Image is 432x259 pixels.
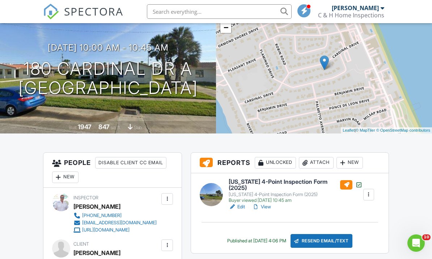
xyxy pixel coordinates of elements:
[73,226,157,234] a: [URL][DOMAIN_NAME]
[73,212,157,219] a: [PHONE_NUMBER]
[73,219,157,226] a: [EMAIL_ADDRESS][DOMAIN_NAME]
[111,125,121,130] span: sq. ft.
[82,220,157,226] div: [EMAIL_ADDRESS][DOMAIN_NAME]
[18,59,198,98] h1: 180 Cardinal Dr A [GEOGRAPHIC_DATA]
[52,171,79,183] div: New
[73,195,98,200] span: Inspector
[134,125,142,130] span: slab
[78,123,92,131] div: 1947
[220,22,231,33] a: Zoom out
[318,12,384,19] div: C & H Home Inspections
[229,192,363,198] div: [US_STATE] 4-Point Inspection Form (2025)
[343,128,355,132] a: Leaflet
[376,128,430,132] a: © OpenStreetMap contributors
[336,157,363,169] div: New
[229,179,363,204] a: [US_STATE] 4-Point Inspection Form (2025) [US_STATE] 4-Point Inspection Form (2025) Buyer viewed ...
[73,247,120,258] div: [PERSON_NAME]
[356,128,375,132] a: © MapTiler
[291,234,353,248] div: Resend Email/Text
[64,4,123,19] span: SPECTORA
[82,227,130,233] div: [URL][DOMAIN_NAME]
[255,157,296,169] div: Unlocked
[43,4,59,20] img: The Best Home Inspection Software - Spectora
[73,241,89,247] span: Client
[229,179,363,191] h6: [US_STATE] 4-Point Inspection Form (2025)
[422,234,431,240] span: 10
[332,4,379,12] div: [PERSON_NAME]
[98,123,110,131] div: 847
[407,234,425,252] iframe: Intercom live chat
[43,153,182,188] h3: People
[191,153,388,173] h3: Reports
[73,201,120,212] div: [PERSON_NAME]
[82,213,122,218] div: [PHONE_NUMBER]
[95,157,166,169] div: Disable Client CC Email
[48,43,169,52] h3: [DATE] 10:00 am - 10:45 am
[341,127,432,133] div: |
[229,203,245,211] a: Edit
[69,125,77,130] span: Built
[147,4,292,19] input: Search everything...
[43,10,123,25] a: SPECTORA
[227,238,286,244] div: Published at [DATE] 4:06 PM
[252,203,271,211] a: View
[299,157,334,169] div: Attach
[229,198,363,203] div: Buyer viewed [DATE] 10:45 am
